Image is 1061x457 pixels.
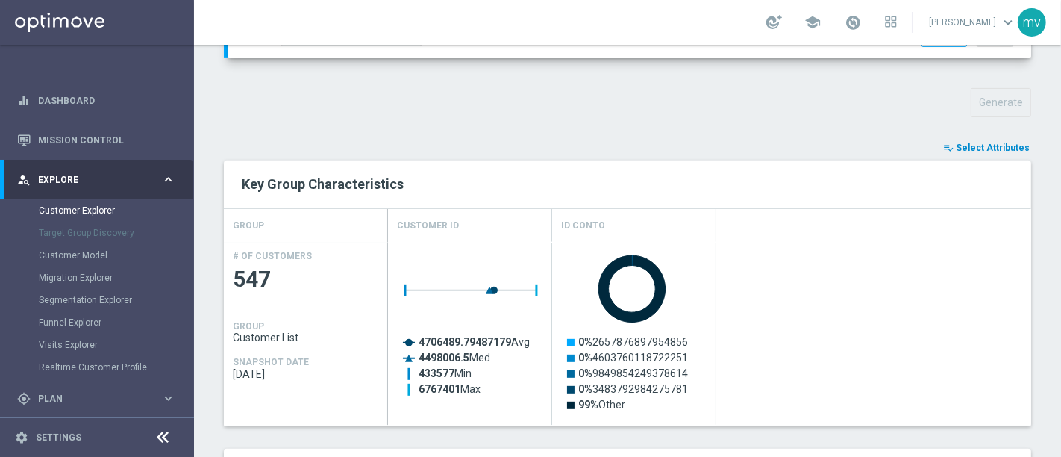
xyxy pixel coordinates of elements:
a: Segmentation Explorer [39,294,155,306]
button: Generate [971,88,1031,117]
h4: GROUP [233,321,264,332]
h4: # OF CUSTOMERS [233,251,312,261]
tspan: 4498006.5 [419,352,469,364]
i: keyboard_arrow_right [161,391,175,405]
i: keyboard_arrow_right [161,172,175,187]
tspan: 0% [578,352,592,364]
a: Migration Explorer [39,272,155,284]
div: Segmentation Explorer [39,289,193,311]
i: equalizer [17,94,31,108]
text: Med [419,352,490,364]
span: school [804,14,821,31]
i: person_search [17,173,31,187]
button: Mission Control [16,134,176,146]
a: Realtime Customer Profile [39,361,155,373]
button: playlist_add_check Select Attributes [942,140,1031,156]
a: Mission Control [38,120,175,160]
text: 4603760118722251 [578,352,688,364]
span: 2025-08-24 [233,368,379,380]
a: Customer Explorer [39,205,155,217]
text: Avg [419,336,530,348]
i: gps_fixed [17,392,31,405]
tspan: 4706489.79487179 [419,336,511,348]
h4: Customer ID [397,213,459,239]
div: Target Group Discovery [39,222,193,244]
span: Select Attributes [956,143,1030,153]
div: Plan [17,392,161,405]
a: Funnel Explorer [39,317,155,329]
span: 547 [233,265,379,294]
text: Min [419,367,472,379]
div: Press SPACE to select this row. [224,243,388,426]
h4: GROUP [233,213,264,239]
div: Press SPACE to select this row. [388,243,716,426]
text: Other [578,399,625,411]
div: Mission Control [17,120,175,160]
i: settings [15,431,28,444]
tspan: 0% [578,367,592,379]
button: gps_fixed Plan keyboard_arrow_right [16,393,176,405]
div: Migration Explorer [39,267,193,289]
tspan: 0% [578,383,592,395]
button: person_search Explore keyboard_arrow_right [16,174,176,186]
i: playlist_add_check [943,143,954,153]
tspan: 99% [578,399,598,411]
span: keyboard_arrow_down [1000,14,1016,31]
button: equalizer Dashboard [16,95,176,107]
tspan: 6767401 [419,383,460,395]
a: Dashboard [38,81,175,120]
text: 3483792984275781 [578,383,688,395]
a: Customer Model [39,249,155,261]
h2: Key Group Characteristics [242,175,1013,193]
tspan: 433577 [419,367,454,379]
div: Customer Explorer [39,199,193,222]
text: 9849854249378614 [578,367,688,379]
div: Dashboard [17,81,175,120]
h4: SNAPSHOT DATE [233,357,309,367]
div: Visits Explorer [39,334,193,356]
span: Plan [38,394,161,403]
div: Customer Model [39,244,193,267]
text: 2657876897954856 [578,336,688,348]
h4: Id Conto [561,213,605,239]
span: Customer List [233,332,379,343]
a: [PERSON_NAME]keyboard_arrow_down [927,11,1018,34]
text: Max [419,383,481,395]
span: Explore [38,175,161,184]
a: Settings [36,433,81,442]
a: Visits Explorer [39,339,155,351]
div: Funnel Explorer [39,311,193,334]
div: mv [1018,8,1046,37]
tspan: 0% [578,336,592,348]
div: Realtime Customer Profile [39,356,193,379]
div: Explore [17,173,161,187]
